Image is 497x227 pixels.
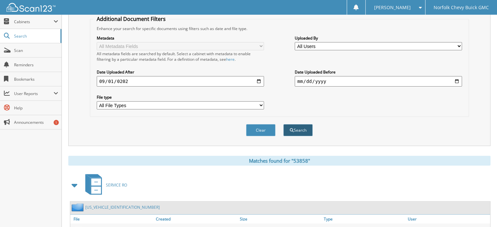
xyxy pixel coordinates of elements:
legend: Additional Document Filters [93,15,169,23]
a: File [70,215,154,223]
button: Clear [246,124,275,136]
span: Bookmarks [14,76,58,82]
img: folder2.png [72,203,85,211]
div: Enhance your search for specific documents using filters such as date and file type. [93,26,466,31]
a: [US_VEHICLE_IDENTIFICATION_NUMBER] [85,204,160,210]
a: here [226,57,235,62]
div: Matches found for "53858" [68,156,490,166]
a: Type [322,215,406,223]
span: Help [14,105,58,111]
a: SERVICE RO [81,172,127,198]
span: [PERSON_NAME] [374,6,410,9]
label: Metadata [97,35,264,41]
span: Scan [14,48,58,53]
span: Search [14,33,57,39]
span: Announcements [14,120,58,125]
a: User [406,215,490,223]
span: SERVICE RO [106,182,127,188]
span: User Reports [14,91,54,96]
label: Date Uploaded Before [295,69,462,75]
iframe: Chat Widget [464,196,497,227]
span: Cabinets [14,19,54,24]
img: scan123-logo-white.svg [7,3,56,12]
label: Uploaded By [295,35,462,41]
input: start [97,76,264,87]
input: end [295,76,462,87]
a: Size [238,215,322,223]
div: 1 [54,120,59,125]
div: All metadata fields are searched by default. Select a cabinet with metadata to enable filtering b... [97,51,264,62]
button: Search [283,124,313,136]
label: Date Uploaded After [97,69,264,75]
span: Norfolk Chevy Buick GMC [434,6,489,9]
a: Created [154,215,238,223]
label: File type [97,94,264,100]
span: Reminders [14,62,58,68]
